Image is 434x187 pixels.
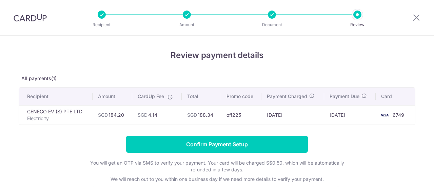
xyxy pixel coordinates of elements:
[221,88,261,105] th: Promo code
[19,105,93,125] td: GENECO EV (S) PTE LTD
[324,105,376,125] td: [DATE]
[182,105,221,125] td: 188.34
[138,93,164,100] span: CardUp Fee
[162,21,212,28] p: Amount
[19,88,93,105] th: Recipient
[138,112,147,118] span: SGD
[391,167,427,184] iframe: Opens a widget where you can find more information
[27,115,87,122] p: Electricity
[267,93,307,100] span: Payment Charged
[332,21,382,28] p: Review
[81,176,353,183] p: We will reach out to you within one business day if we need more details to verify your payment.
[19,49,415,61] h4: Review payment details
[14,14,47,22] img: CardUp
[93,88,132,105] th: Amount
[221,105,261,125] td: off225
[182,88,221,105] th: Total
[19,75,415,82] p: All payments(1)
[126,136,308,153] input: Confirm Payment Setup
[393,112,404,118] span: 6749
[81,160,353,173] p: You will get an OTP via SMS to verify your payment. Your card will be charged S$0.50, which will ...
[93,105,132,125] td: 184.20
[77,21,127,28] p: Recipient
[187,112,197,118] span: SGD
[247,21,297,28] p: Document
[378,111,391,119] img: <span class="translation_missing" title="translation missing: en.account_steps.new_confirm_form.b...
[261,105,324,125] td: [DATE]
[330,93,359,100] span: Payment Due
[376,88,415,105] th: Card
[98,112,108,118] span: SGD
[132,105,182,125] td: 4.14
